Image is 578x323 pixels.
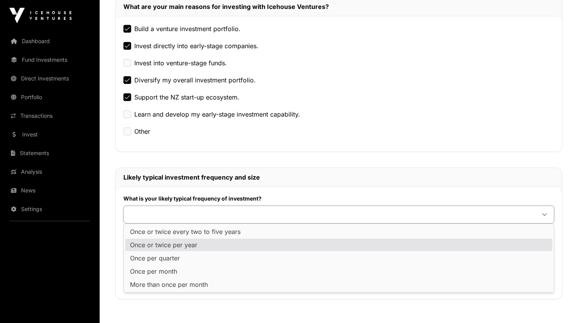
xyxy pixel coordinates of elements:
[6,201,93,218] a: Settings
[6,70,93,87] a: Direct Investments
[125,225,552,238] li: Once or twice every two to five years
[134,127,150,136] label: Other
[6,51,93,68] a: Fund Investments
[125,239,552,251] li: Once or twice per year
[130,281,208,288] span: More than once per month
[123,2,554,11] h2: What are your main reasons for investing with Icehouse Ventures?
[9,8,72,23] img: Icehouse Ventures Logo
[123,173,554,182] h2: Likely typical investment frequency and size
[134,24,241,33] label: Build a venture investment portfolio.
[125,278,552,291] li: More than once per month
[539,286,578,323] iframe: Chat Widget
[6,145,93,162] a: Statements
[6,107,93,124] a: Transactions
[130,242,197,248] span: Once or twice per year
[130,268,177,274] span: Once per month
[6,89,93,106] a: Portfolio
[125,265,552,278] li: Once per month
[134,41,258,51] label: Invest directly into early-stage companies.
[123,195,554,203] label: What is your likely typical frequency of investment?
[134,58,227,68] label: Invest into venture-stage funds.
[6,126,93,143] a: Invest
[134,93,239,102] label: Support the NZ start-up ecosystem.
[130,229,241,235] span: Once or twice every two to five years
[125,252,552,264] li: Once per quarter
[6,163,93,180] a: Analysis
[6,33,93,50] a: Dashboard
[6,182,93,199] a: News
[134,110,300,119] label: Learn and develop my early-stage investment capability.
[130,255,180,261] span: Once per quarter
[134,75,256,85] label: Diversify my overall investment portfolio.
